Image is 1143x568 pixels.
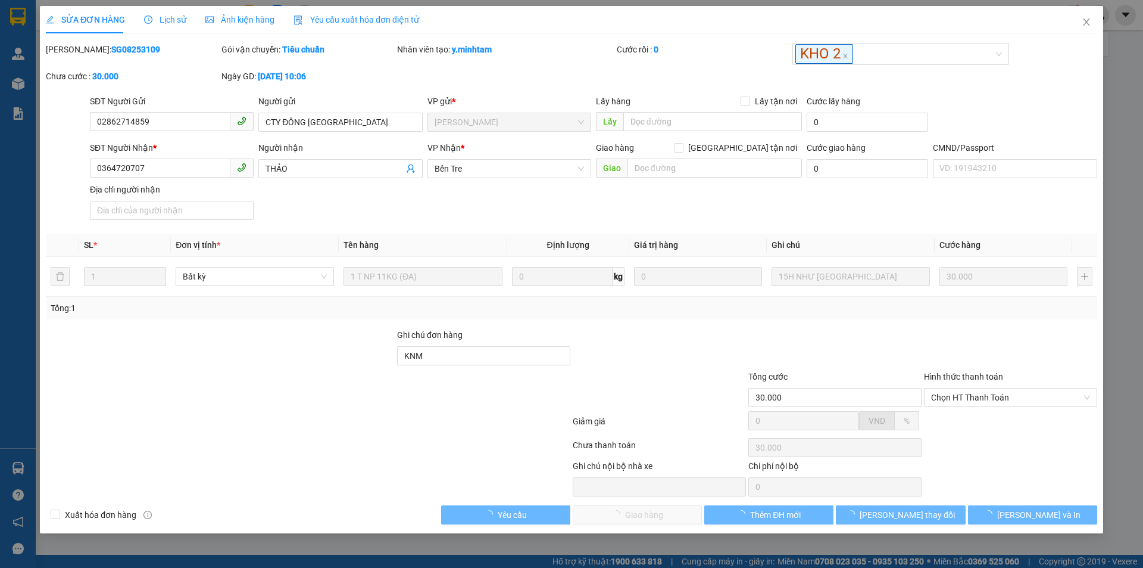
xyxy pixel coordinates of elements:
div: Tổng: 1 [51,302,441,315]
span: loading [984,510,997,519]
span: Chọn HT Thanh Toán [931,389,1090,406]
div: Chưa thanh toán [571,439,747,460]
button: [PERSON_NAME] thay đổi [836,505,965,524]
span: Thêm ĐH mới [750,508,801,522]
input: Ghi Chú [772,267,930,286]
span: Giá trị hàng [634,240,678,250]
span: Tổng cước [748,372,788,381]
input: VD: Bàn, Ghế [343,267,502,286]
div: VP gửi [427,95,591,108]
div: Người nhận [258,141,422,154]
button: Yêu cầu [441,505,570,524]
div: Nhân viên tạo: [397,43,614,56]
span: loading [847,510,860,519]
label: Cước lấy hàng [807,97,860,106]
input: Dọc đường [623,112,802,131]
input: 0 [939,267,1067,286]
input: Cước lấy hàng [807,113,928,132]
span: Lấy hàng [596,97,630,106]
span: clock-circle [144,15,152,24]
label: Hình thức thanh toán [924,372,1003,381]
div: [PERSON_NAME]: [46,43,219,56]
span: kg [613,267,624,286]
input: 0 [634,267,762,286]
span: Hồ Chí Minh [435,113,584,131]
span: Yêu cầu xuất hóa đơn điện tử [293,15,419,24]
span: Yêu cầu [498,508,527,522]
label: Cước giao hàng [807,143,866,153]
span: edit [46,15,54,24]
span: Ảnh kiện hàng [205,15,274,24]
b: [DATE] 10:06 [258,72,306,81]
button: Close [1070,6,1103,39]
span: Bất kỳ [183,268,327,285]
span: close [842,53,848,59]
span: info-circle [143,511,152,519]
b: Tiêu chuẩn [282,45,324,54]
button: delete [51,267,70,286]
span: loading [737,510,750,519]
span: % [904,416,910,426]
span: loading [485,510,498,519]
div: Người gửi [258,95,422,108]
button: Thêm ĐH mới [704,505,833,524]
span: Lấy [596,112,623,131]
div: Ghi chú nội bộ nhà xe [573,460,746,477]
th: Ghi chú [767,234,935,257]
span: Bến Tre [435,160,584,178]
span: Cước hàng [939,240,980,250]
div: Chi phí nội bộ [748,460,922,477]
span: Giao hàng [596,143,634,153]
img: icon [293,15,303,25]
span: Lịch sử [144,15,186,24]
b: 30.000 [92,72,118,81]
span: VP Nhận [427,143,461,153]
span: VND [869,416,885,426]
span: Giao [596,159,627,178]
div: SĐT Người Gửi [90,95,254,108]
span: Đơn vị tính [176,240,220,250]
span: user-add [406,164,416,173]
span: [PERSON_NAME] thay đổi [860,508,955,522]
span: KHO 2 [795,44,853,64]
span: [PERSON_NAME] và In [997,508,1080,522]
div: Cước rồi : [617,43,790,56]
input: Địa chỉ của người nhận [90,201,254,220]
button: Giao hàng [573,505,702,524]
b: y.minhtam [452,45,492,54]
span: close [1082,17,1091,27]
div: Giảm giá [571,415,747,436]
button: [PERSON_NAME] và In [968,505,1097,524]
div: Gói vận chuyển: [221,43,395,56]
span: Định lượng [547,240,589,250]
input: Ghi chú đơn hàng [397,346,570,365]
label: Ghi chú đơn hàng [397,330,463,340]
button: plus [1077,267,1092,286]
span: phone [237,116,246,126]
span: Lấy tận nơi [750,95,802,108]
b: 0 [654,45,658,54]
span: phone [237,163,246,172]
input: Dọc đường [627,159,802,178]
span: [GEOGRAPHIC_DATA] tận nơi [683,141,802,154]
div: SĐT Người Nhận [90,141,254,154]
span: Tên hàng [343,240,379,250]
span: Xuất hóa đơn hàng [60,508,141,522]
span: SL [84,240,93,250]
b: SG08253109 [111,45,160,54]
div: CMND/Passport [933,141,1097,154]
span: SỬA ĐƠN HÀNG [46,15,125,24]
div: Ngày GD: [221,70,395,83]
span: picture [205,15,214,24]
div: Chưa cước : [46,70,219,83]
div: Địa chỉ người nhận [90,183,254,196]
input: Cước giao hàng [807,159,928,178]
